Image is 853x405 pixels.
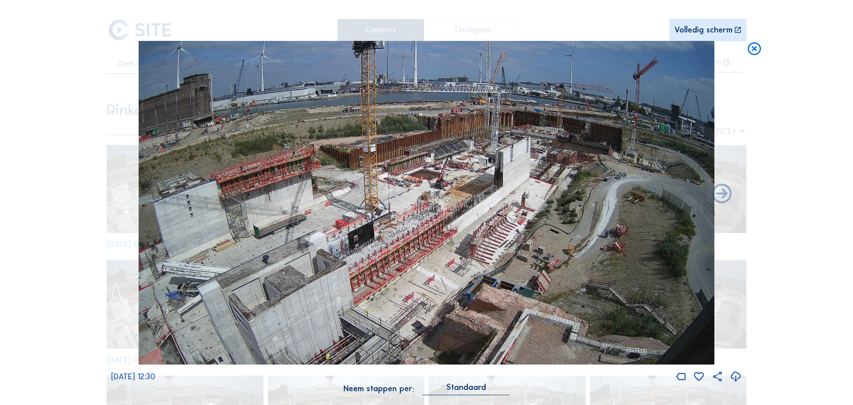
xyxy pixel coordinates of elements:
[674,26,733,35] div: Volledig scherm
[446,383,486,391] div: Standaard
[710,182,733,206] i: Back
[343,385,414,393] div: Neem stappen per:
[139,41,714,365] img: Image
[111,372,155,381] span: [DATE] 12:30
[423,383,510,395] div: Standaard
